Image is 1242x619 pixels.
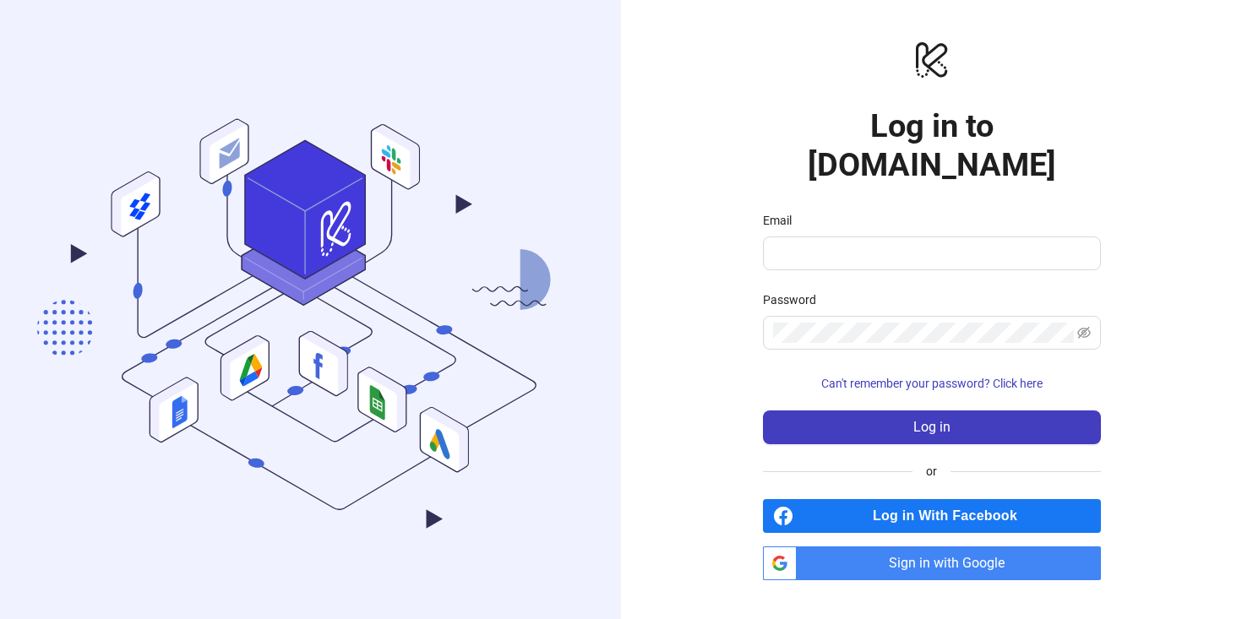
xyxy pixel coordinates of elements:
[773,243,1087,263] input: Email
[763,211,803,230] label: Email
[803,546,1101,580] span: Sign in with Google
[763,410,1101,444] button: Log in
[763,370,1101,397] button: Can't remember your password? Click here
[763,377,1101,390] a: Can't remember your password? Click here
[821,377,1043,390] span: Can't remember your password? Click here
[1077,326,1091,339] span: eye-invisible
[763,499,1101,533] a: Log in With Facebook
[763,106,1101,184] h1: Log in to [DOMAIN_NAME]
[912,462,951,481] span: or
[763,290,827,309] label: Password
[773,323,1074,343] input: Password
[800,499,1101,533] span: Log in With Facebook
[913,420,951,435] span: Log in
[763,546,1101,580] a: Sign in with Google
